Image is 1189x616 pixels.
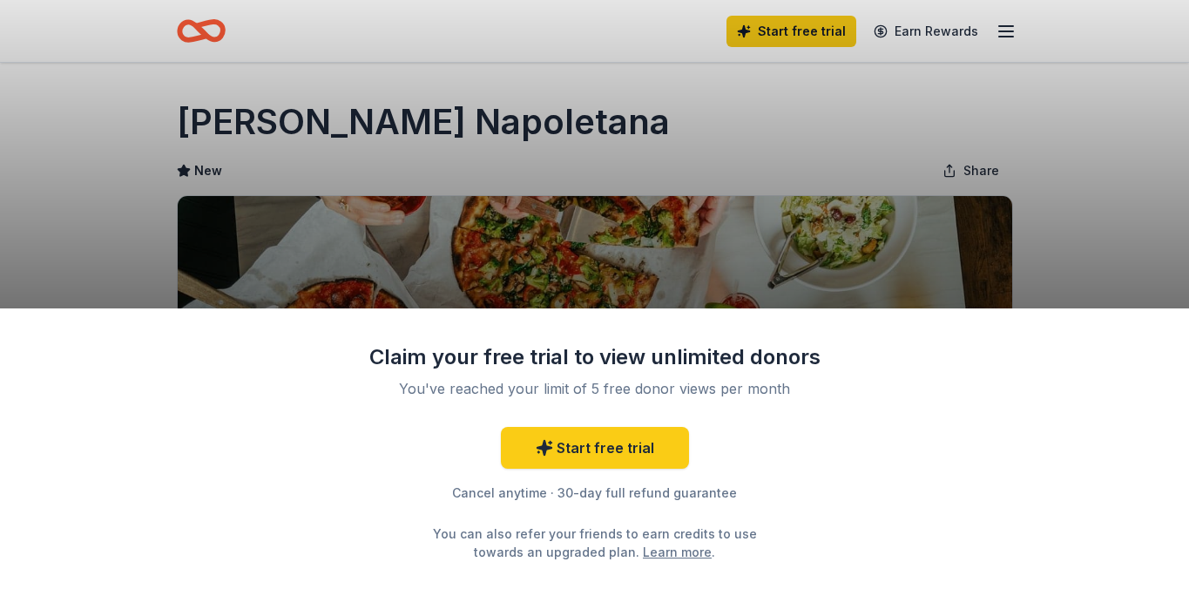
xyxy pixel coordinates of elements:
a: Start free trial [501,427,689,469]
div: Claim your free trial to view unlimited donors [368,343,821,371]
div: Cancel anytime · 30-day full refund guarantee [368,483,821,504]
div: You can also refer your friends to earn credits to use towards an upgraded plan. . [417,525,773,561]
a: Learn more [643,543,712,561]
div: You've reached your limit of 5 free donor views per month [389,378,801,399]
